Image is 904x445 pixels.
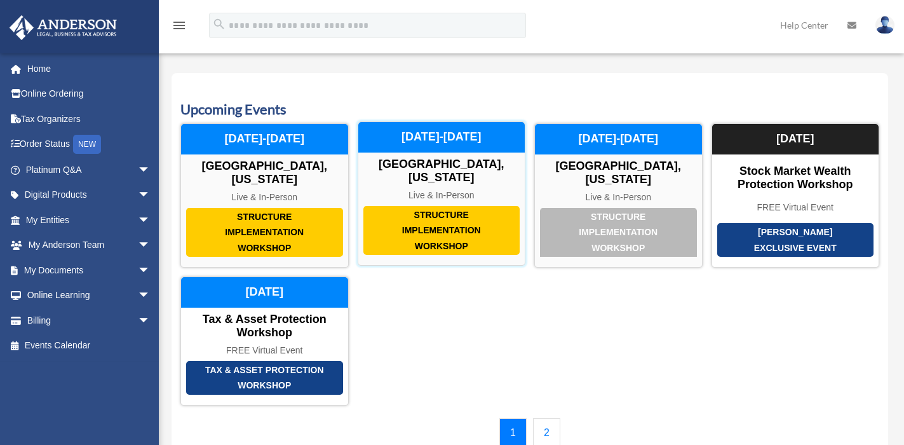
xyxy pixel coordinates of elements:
[138,283,163,309] span: arrow_drop_down
[712,165,879,192] div: Stock Market Wealth Protection Workshop
[9,333,163,359] a: Events Calendar
[9,207,170,233] a: My Entitiesarrow_drop_down
[712,124,879,154] div: [DATE]
[138,207,163,233] span: arrow_drop_down
[875,16,894,34] img: User Pic
[212,17,226,31] i: search
[172,18,187,33] i: menu
[535,192,702,203] div: Live & In-Person
[358,122,525,153] div: [DATE]-[DATE]
[9,283,170,308] a: Online Learningarrow_drop_down
[712,123,880,268] a: [PERSON_NAME] Exclusive Event Stock Market Wealth Protection Workshop FREE Virtual Event [DATE]
[9,81,170,107] a: Online Ordering
[180,277,349,405] a: Tax & Asset Protection Workshop Tax & Asset Protection Workshop FREE Virtual Event [DATE]
[180,100,879,120] h3: Upcoming Events
[138,308,163,334] span: arrow_drop_down
[138,233,163,259] span: arrow_drop_down
[186,361,343,395] div: Tax & Asset Protection Workshop
[358,123,526,268] a: Structure Implementation Workshop [GEOGRAPHIC_DATA], [US_STATE] Live & In-Person [DATE]-[DATE]
[9,257,170,283] a: My Documentsarrow_drop_down
[358,190,525,201] div: Live & In-Person
[9,182,170,208] a: Digital Productsarrow_drop_down
[172,22,187,33] a: menu
[181,160,348,187] div: [GEOGRAPHIC_DATA], [US_STATE]
[138,157,163,183] span: arrow_drop_down
[9,157,170,182] a: Platinum Q&Aarrow_drop_down
[717,223,874,257] div: [PERSON_NAME] Exclusive Event
[138,257,163,284] span: arrow_drop_down
[181,277,348,308] div: [DATE]
[358,158,525,185] div: [GEOGRAPHIC_DATA], [US_STATE]
[181,192,348,203] div: Live & In-Person
[138,182,163,209] span: arrow_drop_down
[9,56,170,81] a: Home
[535,160,702,187] div: [GEOGRAPHIC_DATA], [US_STATE]
[540,208,697,257] div: Structure Implementation Workshop
[186,208,343,257] div: Structure Implementation Workshop
[363,206,520,256] div: Structure Implementation Workshop
[181,345,348,356] div: FREE Virtual Event
[6,15,121,40] img: Anderson Advisors Platinum Portal
[9,233,170,258] a: My Anderson Teamarrow_drop_down
[535,124,702,154] div: [DATE]-[DATE]
[534,123,703,268] a: Structure Implementation Workshop [GEOGRAPHIC_DATA], [US_STATE] Live & In-Person [DATE]-[DATE]
[181,313,348,340] div: Tax & Asset Protection Workshop
[9,308,170,333] a: Billingarrow_drop_down
[712,202,879,213] div: FREE Virtual Event
[9,106,170,132] a: Tax Organizers
[180,123,349,268] a: Structure Implementation Workshop [GEOGRAPHIC_DATA], [US_STATE] Live & In-Person [DATE]-[DATE]
[181,124,348,154] div: [DATE]-[DATE]
[73,135,101,154] div: NEW
[9,132,170,158] a: Order StatusNEW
